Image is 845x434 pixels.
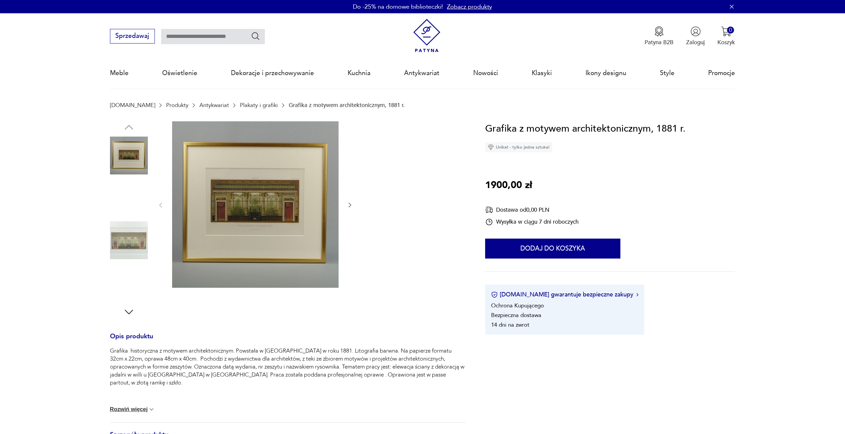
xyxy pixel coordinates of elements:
[251,31,261,41] button: Szukaj
[110,179,148,217] img: Zdjęcie produktu Grafika z motywem architektonicznym, 1881 r.
[491,290,638,299] button: [DOMAIN_NAME] gwarantuje bezpieczne zakupy
[717,39,735,46] p: Koszyk
[708,58,735,88] a: Promocje
[645,26,674,46] a: Ikona medaluPatyna B2B
[110,347,466,387] p: Grafika historyczna z motywem architektonicznym. Powstała w [GEOGRAPHIC_DATA] w roku 1881. Litogr...
[289,102,405,108] p: Grafika z motywem architektonicznym, 1881 r.
[110,406,155,413] button: Rozwiń więcej
[110,264,148,301] img: Zdjęcie produktu Grafika z motywem architektonicznym, 1881 r.
[110,334,466,347] h3: Opis produktu
[686,26,705,46] button: Zaloguj
[585,58,626,88] a: Ikony designu
[645,39,674,46] p: Patyna B2B
[110,102,155,108] a: [DOMAIN_NAME]
[686,39,705,46] p: Zaloguj
[110,137,148,174] img: Zdjęcie produktu Grafika z motywem architektonicznym, 1881 r.
[488,144,494,150] img: Ikona diamentu
[636,293,638,296] img: Ikona strzałki w prawo
[240,102,278,108] a: Plakaty i grafiki
[485,142,552,152] div: Unikat - tylko jedna sztuka!
[485,206,579,214] div: Dostawa od 0,00 PLN
[166,102,188,108] a: Produkty
[690,26,701,37] img: Ikonka użytkownika
[485,206,493,214] img: Ikona dostawy
[231,58,314,88] a: Dekoracje i przechowywanie
[404,58,439,88] a: Antykwariat
[660,58,675,88] a: Style
[199,102,229,108] a: Antykwariat
[485,218,579,226] div: Wysyłka w ciągu 7 dni roboczych
[110,29,155,44] button: Sprzedawaj
[645,26,674,46] button: Patyna B2B
[727,27,734,34] div: 0
[485,239,620,259] button: Dodaj do koszyka
[473,58,498,88] a: Nowości
[491,302,544,309] li: Ochrona Kupującego
[172,121,339,288] img: Zdjęcie produktu Grafika z motywem architektonicznym, 1881 r.
[410,19,444,53] img: Patyna - sklep z meblami i dekoracjami vintage
[353,3,443,11] p: Do -25% na domowe biblioteczki!
[721,26,731,37] img: Ikona koszyka
[485,121,686,137] h1: Grafika z motywem architektonicznym, 1881 r.
[485,178,532,193] p: 1900,00 zł
[654,26,664,37] img: Ikona medalu
[348,58,370,88] a: Kuchnia
[110,221,148,259] img: Zdjęcie produktu Grafika z motywem architektonicznym, 1881 r.
[532,58,552,88] a: Klasyki
[717,26,735,46] button: 0Koszyk
[491,291,498,298] img: Ikona certyfikatu
[491,321,529,329] li: 14 dni na zwrot
[110,34,155,39] a: Sprzedawaj
[162,58,197,88] a: Oświetlenie
[110,58,129,88] a: Meble
[447,3,492,11] a: Zobacz produkty
[148,406,155,413] img: chevron down
[491,311,541,319] li: Bezpieczna dostawa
